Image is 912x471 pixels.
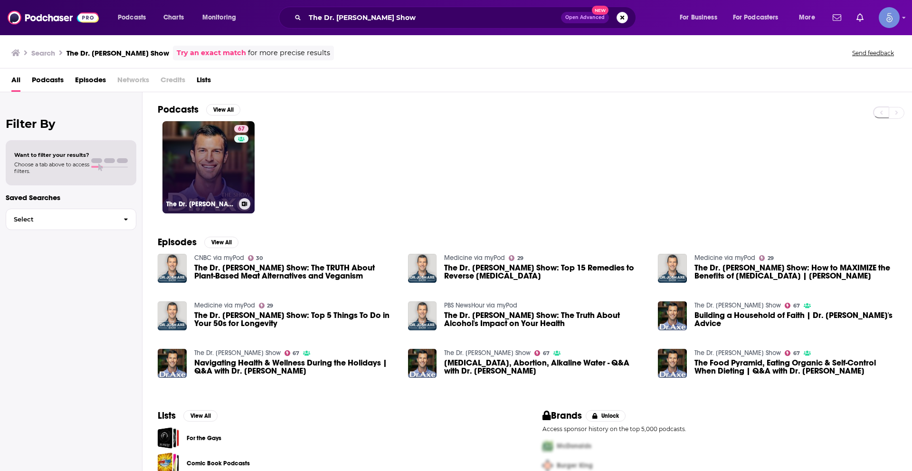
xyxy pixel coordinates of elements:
[158,104,199,115] h2: Podcasts
[444,349,531,357] a: The Dr. Josh Axe Show
[158,301,187,330] a: The Dr. Josh Axe Show: Top 5 Things To Do in Your 50s for Longevity
[829,10,845,26] a: Show notifications dropdown
[444,264,646,280] a: The Dr. Josh Axe Show: Top 15 Remedies to Reverse Autoimmune Disease
[6,117,136,131] h2: Filter By
[444,301,517,309] a: PBS NewsHour via myPod
[444,254,505,262] a: Medicine via myPod
[202,11,236,24] span: Monitoring
[658,349,687,378] img: The Food Pyramid, Eating Organic & Self-Control When Dieting | Q&A with Dr. Josh Axe
[75,72,106,92] a: Episodes
[543,351,550,356] span: 67
[204,237,238,248] button: View All
[117,72,149,92] span: Networks
[542,425,897,433] p: Access sponsor history on the top 5,000 podcasts.
[259,303,274,308] a: 29
[248,48,330,58] span: for more precise results
[694,359,897,375] a: The Food Pyramid, Eating Organic & Self-Control When Dieting | Q&A with Dr. Josh Axe
[534,350,550,356] a: 67
[673,10,729,25] button: open menu
[408,254,437,283] img: The Dr. Josh Axe Show: Top 15 Remedies to Reverse Autoimmune Disease
[194,301,255,309] a: Medicine via myPod
[158,236,238,248] a: EpisodesView All
[158,236,197,248] h2: Episodes
[849,49,897,57] button: Send feedback
[14,152,89,158] span: Want to filter your results?
[879,7,900,28] span: Logged in as Spiral5-G1
[6,193,136,202] p: Saved Searches
[158,254,187,283] a: The Dr. Josh Axe Show: The TRUTH About Plant-Based Meat Alternatives and Veganism
[408,349,437,378] img: Adderall, Abortion, Alkaline Water - Q&A with Dr. Josh Axe
[444,311,646,327] a: The Dr. Josh Axe Show: The Truth About Alcohol's Impact on Your Health
[539,436,557,456] img: First Pro Logo
[694,311,897,327] a: Building a Household of Faith | Dr. Josh Axe's Advice
[557,461,593,470] span: Burger King
[206,104,240,115] button: View All
[194,264,397,280] span: The Dr. [PERSON_NAME] Show: The TRUTH About Plant-Based Meat Alternatives and Veganism
[111,10,158,25] button: open menu
[194,359,397,375] a: Navigating Health & Wellness During the Holidays | Q&A with Dr. Josh Axe
[658,254,687,283] img: The Dr. Josh Axe Show: How to MAXIMIZE the Benefits of Intermittent Fasting | Dr. David Jockers
[166,200,235,208] h3: The Dr. [PERSON_NAME] Show
[694,349,781,357] a: The Dr. Josh Axe Show
[6,216,116,222] span: Select
[727,10,792,25] button: open menu
[793,304,800,308] span: 67
[694,264,897,280] span: The Dr. [PERSON_NAME] Show: How to MAXIMIZE the Benefits of [MEDICAL_DATA] | [PERSON_NAME]
[586,410,626,422] button: Unlock
[118,11,146,24] span: Podcasts
[157,10,190,25] a: Charts
[161,72,185,92] span: Credits
[158,427,179,449] a: For the Gays
[248,255,263,261] a: 30
[444,359,646,375] a: Adderall, Abortion, Alkaline Water - Q&A with Dr. Josh Axe
[194,359,397,375] span: Navigating Health & Wellness During the Holidays | Q&A with Dr. [PERSON_NAME]
[408,301,437,330] img: The Dr. Josh Axe Show: The Truth About Alcohol's Impact on Your Health
[6,209,136,230] button: Select
[557,442,591,450] span: McDonalds
[177,48,246,58] a: Try an exact match
[565,15,605,20] span: Open Advanced
[238,125,245,134] span: 67
[853,10,867,26] a: Show notifications dropdown
[285,350,300,356] a: 67
[194,254,244,262] a: CNBC via myPod
[197,72,211,92] a: Lists
[288,7,645,29] div: Search podcasts, credits, & more...
[444,311,646,327] span: The Dr. [PERSON_NAME] Show: The Truth About Alcohol's Impact on Your Health
[658,301,687,330] img: Building a Household of Faith | Dr. Josh Axe's Advice
[11,72,20,92] a: All
[305,10,561,25] input: Search podcasts, credits, & more...
[680,11,717,24] span: For Business
[194,311,397,327] a: The Dr. Josh Axe Show: Top 5 Things To Do in Your 50s for Longevity
[234,125,248,133] a: 67
[694,254,755,262] a: Medicine via myPod
[31,48,55,58] h3: Search
[733,11,779,24] span: For Podcasters
[879,7,900,28] img: User Profile
[759,255,774,261] a: 29
[444,359,646,375] span: [MEDICAL_DATA], Abortion, Alkaline Water - Q&A with Dr. [PERSON_NAME]
[194,311,397,327] span: The Dr. [PERSON_NAME] Show: Top 5 Things To Do in Your 50s for Longevity
[158,104,240,115] a: PodcastsView All
[785,303,800,308] a: 67
[196,10,248,25] button: open menu
[793,351,800,356] span: 67
[561,12,609,23] button: Open AdvancedNew
[694,264,897,280] a: The Dr. Josh Axe Show: How to MAXIMIZE the Benefits of Intermittent Fasting | Dr. David Jockers
[256,256,263,260] span: 30
[293,351,299,356] span: 67
[194,264,397,280] a: The Dr. Josh Axe Show: The TRUTH About Plant-Based Meat Alternatives and Veganism
[444,264,646,280] span: The Dr. [PERSON_NAME] Show: Top 15 Remedies to Reverse [MEDICAL_DATA]
[158,410,176,422] h2: Lists
[162,121,255,213] a: 67The Dr. [PERSON_NAME] Show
